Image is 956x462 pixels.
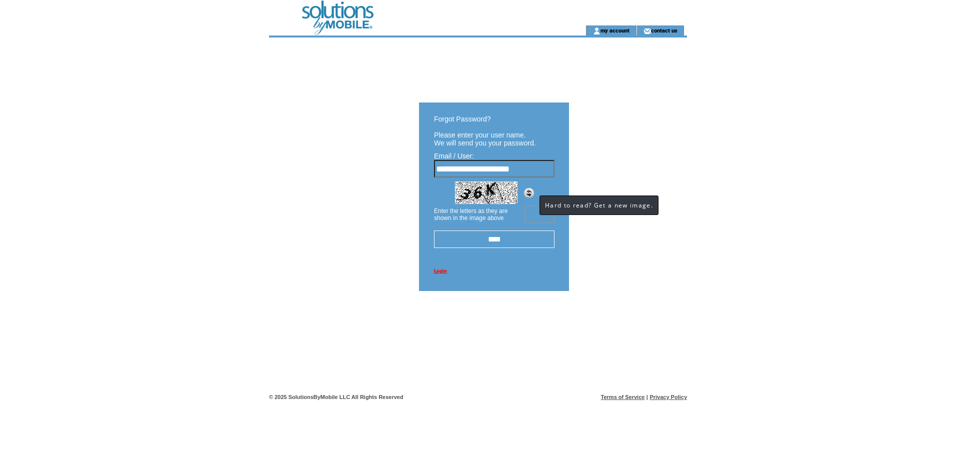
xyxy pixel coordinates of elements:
[593,27,600,35] img: account_icon.gif
[651,27,677,33] a: contact us
[643,27,651,35] img: contact_us_icon.gif
[434,207,507,221] span: Enter the letters as they are shown in the image above
[434,268,447,273] a: Login
[649,394,687,400] a: Privacy Policy
[646,394,648,400] span: |
[601,394,645,400] a: Terms of Service
[455,181,517,204] img: Captcha.jpg
[524,188,534,198] img: refresh.png
[545,201,653,209] span: Hard to read? Get a new image.
[269,394,403,400] span: © 2025 SolutionsByMobile LLC All Rights Reserved
[600,27,629,33] a: my account
[434,152,474,160] span: Email / User:
[434,115,536,147] span: Forgot Password? Please enter your user name. We will send you your password.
